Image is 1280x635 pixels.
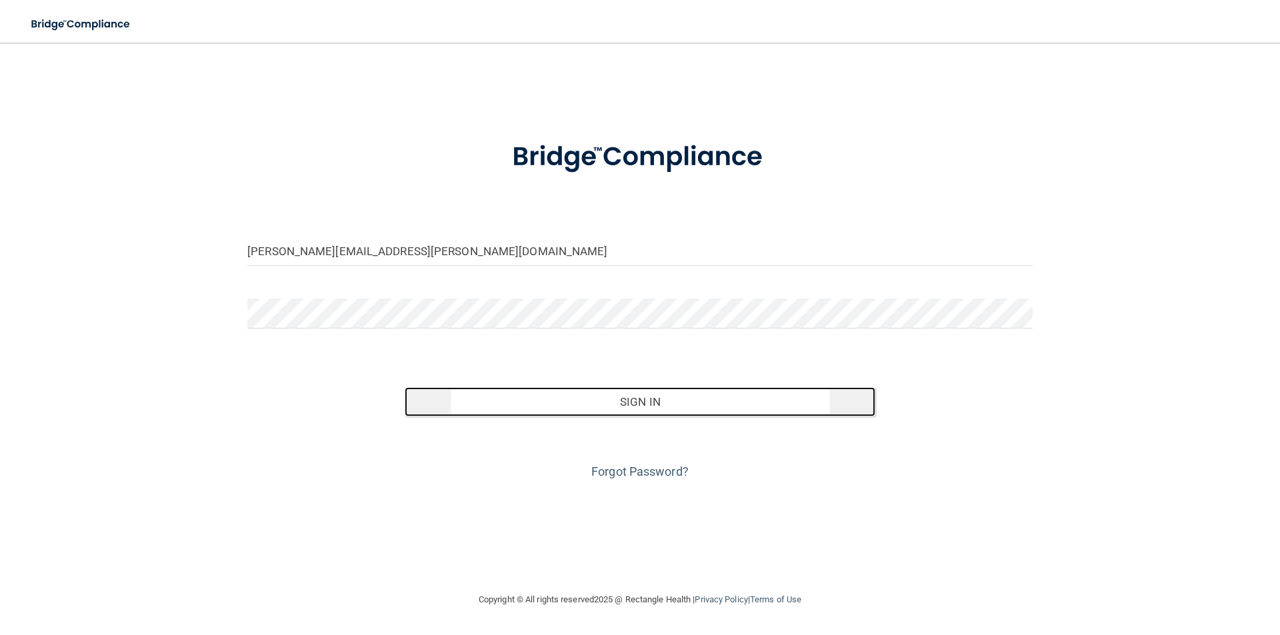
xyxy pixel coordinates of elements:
[20,11,143,38] img: bridge_compliance_login_screen.278c3ca4.svg
[485,123,795,192] img: bridge_compliance_login_screen.278c3ca4.svg
[695,594,747,604] a: Privacy Policy
[750,594,801,604] a: Terms of Use
[247,236,1033,266] input: Email
[591,464,689,478] a: Forgot Password?
[397,578,883,621] div: Copyright © All rights reserved 2025 @ Rectangle Health | |
[405,387,876,416] button: Sign In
